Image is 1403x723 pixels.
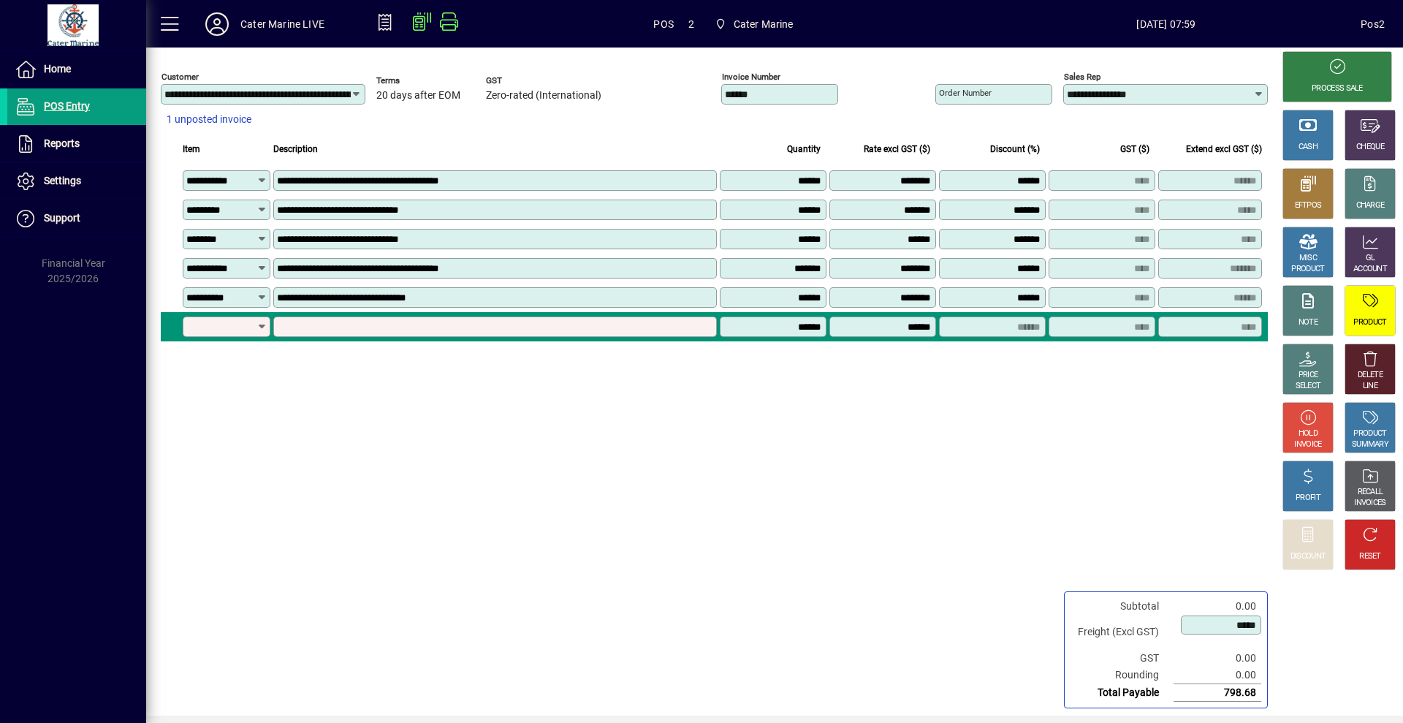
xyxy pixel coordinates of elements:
[1296,493,1320,504] div: PROFIT
[939,88,992,98] mat-label: Order number
[1356,142,1384,153] div: CHEQUE
[787,141,821,157] span: Quantity
[1294,439,1321,450] div: INVOICE
[486,76,601,86] span: GST
[1071,684,1174,702] td: Total Payable
[1361,12,1385,36] div: Pos2
[1353,428,1386,439] div: PRODUCT
[1299,317,1318,328] div: NOTE
[7,163,146,200] a: Settings
[722,72,780,82] mat-label: Invoice number
[1359,551,1381,562] div: RESET
[1290,551,1326,562] div: DISCOUNT
[1120,141,1149,157] span: GST ($)
[44,137,80,149] span: Reports
[1174,667,1261,684] td: 0.00
[990,141,1040,157] span: Discount (%)
[376,90,460,102] span: 20 days after EOM
[161,107,257,133] button: 1 unposted invoice
[734,12,794,36] span: Cater Marine
[1174,684,1261,702] td: 798.68
[1354,498,1385,509] div: INVOICES
[653,12,674,36] span: POS
[1071,650,1174,667] td: GST
[1312,83,1363,94] div: PROCESS SALE
[1356,200,1385,211] div: CHARGE
[240,12,324,36] div: Cater Marine LIVE
[44,212,80,224] span: Support
[1174,598,1261,615] td: 0.00
[161,72,199,82] mat-label: Customer
[709,11,799,37] span: Cater Marine
[1071,598,1174,615] td: Subtotal
[1295,200,1322,211] div: EFTPOS
[1366,253,1375,264] div: GL
[1186,141,1262,157] span: Extend excl GST ($)
[1352,439,1388,450] div: SUMMARY
[44,100,90,112] span: POS Entry
[1299,370,1318,381] div: PRICE
[183,141,200,157] span: Item
[1363,381,1377,392] div: LINE
[1291,264,1324,275] div: PRODUCT
[1358,370,1383,381] div: DELETE
[7,126,146,162] a: Reports
[167,112,251,127] span: 1 unposted invoice
[1353,317,1386,328] div: PRODUCT
[7,51,146,88] a: Home
[194,11,240,37] button: Profile
[688,12,694,36] span: 2
[7,200,146,237] a: Support
[273,141,318,157] span: Description
[1064,72,1100,82] mat-label: Sales rep
[1358,487,1383,498] div: RECALL
[376,76,464,86] span: Terms
[1299,253,1317,264] div: MISC
[972,12,1361,36] span: [DATE] 07:59
[1353,264,1387,275] div: ACCOUNT
[1299,428,1318,439] div: HOLD
[1071,667,1174,684] td: Rounding
[1296,381,1321,392] div: SELECT
[1174,650,1261,667] td: 0.00
[44,175,81,186] span: Settings
[864,141,930,157] span: Rate excl GST ($)
[486,90,601,102] span: Zero-rated (International)
[44,63,71,75] span: Home
[1071,615,1174,650] td: Freight (Excl GST)
[1299,142,1318,153] div: CASH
